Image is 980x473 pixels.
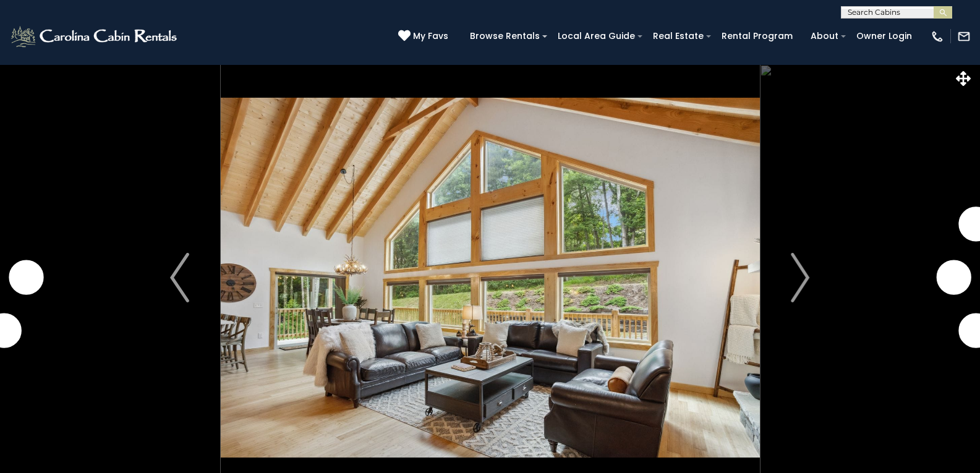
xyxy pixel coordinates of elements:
img: mail-regular-white.png [957,30,971,43]
a: Rental Program [715,27,799,46]
a: Owner Login [850,27,918,46]
a: My Favs [398,30,451,43]
a: Local Area Guide [552,27,641,46]
img: White-1-2.png [9,24,181,49]
a: Browse Rentals [464,27,546,46]
span: My Favs [413,30,448,43]
img: arrow [170,253,189,302]
img: phone-regular-white.png [931,30,944,43]
a: Real Estate [647,27,710,46]
a: About [804,27,845,46]
img: arrow [791,253,809,302]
